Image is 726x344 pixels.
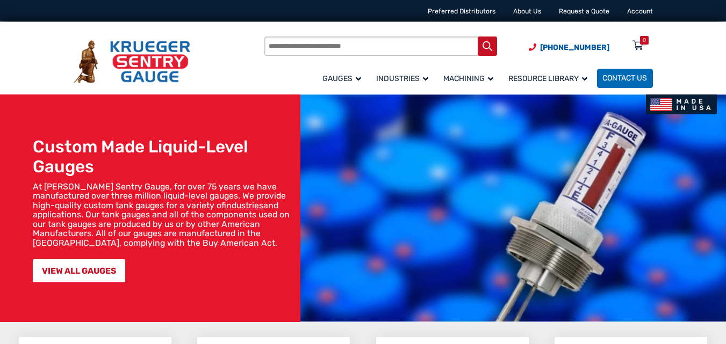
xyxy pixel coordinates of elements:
[371,67,438,89] a: Industries
[559,8,609,15] a: Request a Quote
[226,200,263,210] a: industries
[602,74,647,83] span: Contact Us
[376,74,428,83] span: Industries
[508,74,587,83] span: Resource Library
[597,69,653,88] a: Contact Us
[33,182,296,248] p: At [PERSON_NAME] Sentry Gauge, for over 75 years we have manufactured over three million liquid-l...
[428,8,495,15] a: Preferred Distributors
[643,36,646,45] div: 0
[33,137,296,178] h1: Custom Made Liquid-Level Gauges
[300,94,726,322] img: bg_hero_bannerksentry
[317,67,371,89] a: Gauges
[322,74,361,83] span: Gauges
[438,67,503,89] a: Machining
[540,43,609,52] span: [PHONE_NUMBER]
[627,8,653,15] a: Account
[529,42,609,53] a: Phone Number (920) 434-8860
[74,40,190,83] img: Krueger Sentry Gauge
[646,94,716,114] img: Made In USA
[513,8,541,15] a: About Us
[33,259,125,282] a: VIEW ALL GAUGES
[443,74,493,83] span: Machining
[503,67,597,89] a: Resource Library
